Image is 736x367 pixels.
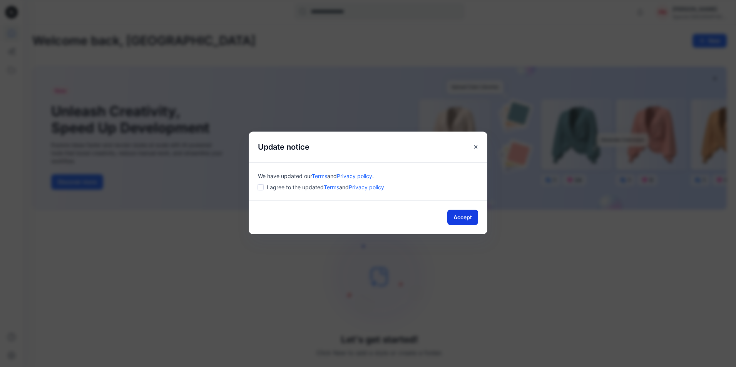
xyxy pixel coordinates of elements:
a: Privacy policy [349,184,384,190]
span: and [339,184,349,190]
button: Accept [447,210,478,225]
span: and [327,173,337,179]
a: Privacy policy [337,173,372,179]
div: We have updated our . [258,172,478,180]
a: Terms [312,173,327,179]
h5: Update notice [249,132,319,162]
span: I agree to the updated [267,183,384,191]
button: Close [469,140,483,154]
a: Terms [324,184,339,190]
